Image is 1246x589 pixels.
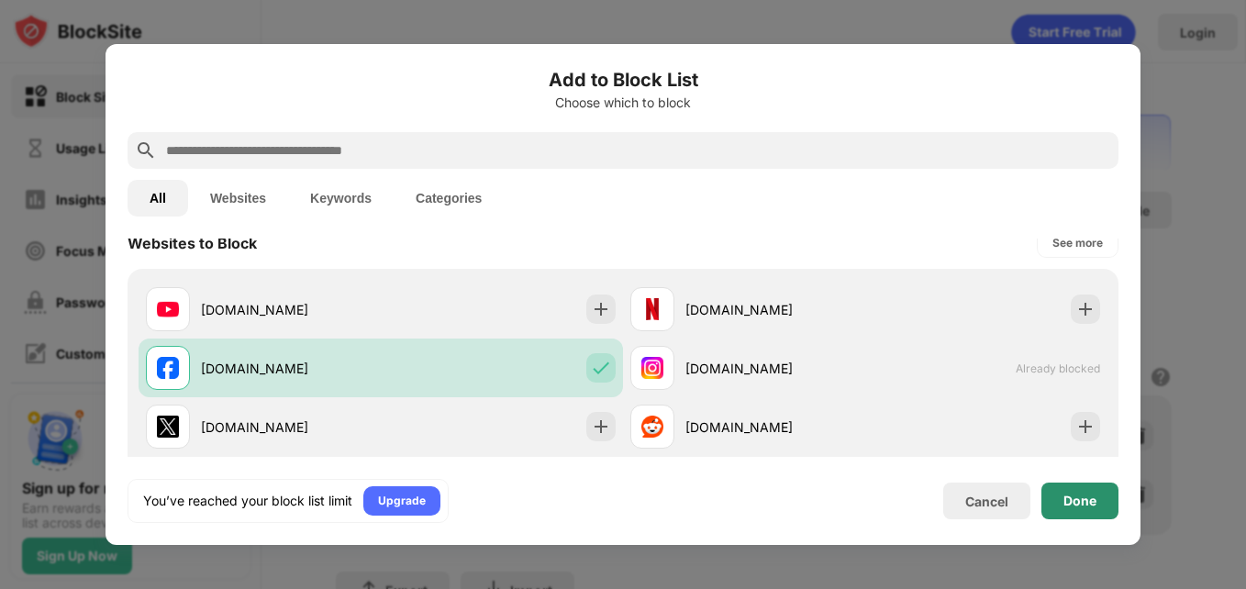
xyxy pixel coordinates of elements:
button: Keywords [288,180,394,217]
button: Websites [188,180,288,217]
div: [DOMAIN_NAME] [685,359,865,378]
div: You’ve reached your block list limit [143,492,352,510]
div: Cancel [965,494,1008,509]
img: favicons [157,298,179,320]
div: Choose which to block [128,95,1118,110]
div: See more [1052,234,1103,252]
span: Already blocked [1016,361,1100,375]
div: [DOMAIN_NAME] [201,359,381,378]
div: [DOMAIN_NAME] [685,300,865,319]
button: All [128,180,188,217]
img: favicons [157,357,179,379]
img: favicons [157,416,179,438]
div: Websites to Block [128,234,257,252]
img: favicons [641,357,663,379]
div: [DOMAIN_NAME] [201,300,381,319]
div: Done [1063,494,1096,508]
div: Upgrade [378,492,426,510]
div: [DOMAIN_NAME] [685,417,865,437]
img: search.svg [135,139,157,161]
img: favicons [641,298,663,320]
img: favicons [641,416,663,438]
button: Categories [394,180,504,217]
h6: Add to Block List [128,66,1118,94]
div: [DOMAIN_NAME] [201,417,381,437]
